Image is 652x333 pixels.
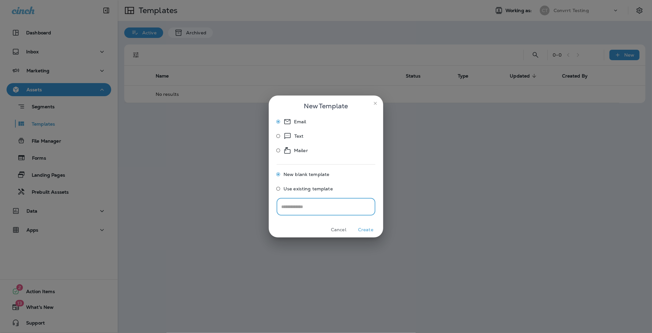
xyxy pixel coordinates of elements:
[283,186,333,191] span: Use existing template
[294,132,304,140] p: Text
[353,225,378,235] button: Create
[370,98,381,109] button: close
[294,118,306,126] p: Email
[304,101,348,111] span: New Template
[294,147,308,154] p: Mailer
[326,225,351,235] button: Cancel
[283,172,330,177] span: New blank template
